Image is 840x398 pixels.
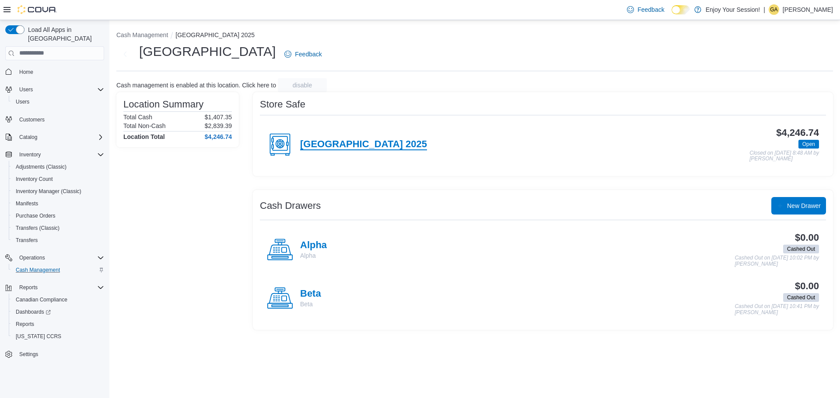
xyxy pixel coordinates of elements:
h3: $0.00 [795,281,819,291]
button: Users [2,83,108,96]
p: Cash management is enabled at this location. Click here to [116,82,276,89]
span: Catalog [16,132,104,142]
p: $2,839.39 [205,122,232,129]
span: Operations [19,254,45,261]
span: Home [16,66,104,77]
button: Inventory [16,149,44,160]
span: Canadian Compliance [12,294,104,305]
a: Transfers [12,235,41,246]
span: Cashed Out [783,245,819,253]
button: Transfers [9,234,108,246]
button: Settings [2,348,108,360]
h1: [GEOGRAPHIC_DATA] [139,43,276,60]
span: Washington CCRS [12,331,104,342]
span: Reports [19,284,38,291]
span: Inventory [19,151,41,158]
button: Customers [2,113,108,126]
span: Customers [19,116,45,123]
a: Canadian Compliance [12,294,71,305]
button: Home [2,66,108,78]
a: Home [16,67,37,77]
span: Users [19,86,33,93]
span: Customers [16,114,104,125]
a: Inventory Manager (Classic) [12,186,85,197]
button: New Drawer [771,197,826,215]
h3: Store Safe [260,99,305,110]
h4: [GEOGRAPHIC_DATA] 2025 [300,139,427,150]
span: Inventory Manager (Classic) [16,188,81,195]
span: Inventory Manager (Classic) [12,186,104,197]
span: Home [19,69,33,76]
span: Open [802,140,815,148]
nav: Complex example [5,62,104,384]
h4: Beta [300,288,321,300]
button: Purchase Orders [9,210,108,222]
a: Purchase Orders [12,211,59,221]
span: Cash Management [12,265,104,275]
span: disable [293,81,312,90]
span: Transfers [12,235,104,246]
span: Users [16,84,104,95]
h3: Cash Drawers [260,201,321,211]
a: Dashboards [12,307,54,317]
a: Inventory Count [12,174,56,184]
a: [US_STATE] CCRS [12,331,65,342]
span: Inventory Count [12,174,104,184]
p: Cashed Out on [DATE] 10:41 PM by [PERSON_NAME] [735,304,819,315]
span: Dark Mode [672,14,672,15]
button: Inventory Manager (Classic) [9,185,108,197]
h4: Alpha [300,240,327,251]
h3: $0.00 [795,232,819,243]
span: Purchase Orders [16,212,56,219]
a: Customers [16,114,48,125]
a: Dashboards [9,306,108,318]
span: Feedback [295,50,322,59]
span: Adjustments (Classic) [12,162,104,172]
span: Feedback [637,5,664,14]
p: [PERSON_NAME] [783,4,833,15]
span: Reports [16,282,104,293]
h3: $4,246.74 [776,128,819,138]
nav: An example of EuiBreadcrumbs [116,31,833,41]
h6: Total Cash [123,114,152,121]
button: Users [16,84,36,95]
span: Reports [12,319,104,329]
h4: $4,246.74 [205,133,232,140]
span: Manifests [16,200,38,207]
h3: Location Summary [123,99,203,110]
a: Adjustments (Classic) [12,162,70,172]
button: Operations [16,253,49,263]
button: Adjustments (Classic) [9,161,108,173]
p: Alpha [300,251,327,260]
button: Inventory Count [9,173,108,185]
span: Load All Apps in [GEOGRAPHIC_DATA] [24,25,104,43]
span: Cashed Out [787,294,815,301]
button: Canadian Compliance [9,294,108,306]
button: [US_STATE] CCRS [9,330,108,343]
span: New Drawer [787,201,821,210]
a: Reports [12,319,38,329]
span: Inventory Count [16,176,53,183]
span: Cash Management [16,266,60,273]
p: Closed on [DATE] 8:48 AM by [PERSON_NAME] [749,150,819,162]
span: Users [12,97,104,107]
a: Manifests [12,198,42,209]
span: Cashed Out [787,245,815,253]
span: Canadian Compliance [16,296,67,303]
span: Settings [19,351,38,358]
button: Catalog [2,131,108,143]
a: Cash Management [12,265,63,275]
button: Users [9,96,108,108]
span: Inventory [16,149,104,160]
span: [US_STATE] CCRS [16,333,61,340]
button: [GEOGRAPHIC_DATA] 2025 [175,31,255,38]
button: Inventory [2,149,108,161]
a: Feedback [623,1,668,18]
div: George Andonian [769,4,779,15]
span: Transfers [16,237,38,244]
p: Beta [300,300,321,308]
h6: Total Non-Cash [123,122,166,129]
button: Reports [16,282,41,293]
p: Enjoy Your Session! [706,4,760,15]
span: Users [16,98,29,105]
